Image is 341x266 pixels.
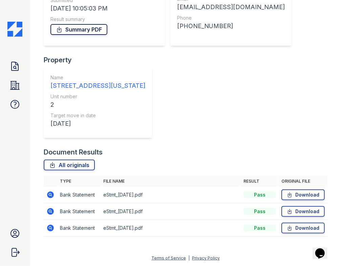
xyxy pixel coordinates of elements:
div: Property [44,55,157,65]
td: eStmt_[DATE].pdf [101,220,241,237]
div: Pass [243,208,276,215]
div: | [188,255,190,261]
div: [EMAIL_ADDRESS][DOMAIN_NAME] [177,2,285,12]
div: Name [50,74,145,81]
td: Bank Statement [57,187,101,203]
a: Name [STREET_ADDRESS][US_STATE] [50,74,145,90]
div: 2 [50,100,145,109]
div: Pass [243,191,276,198]
th: Type [57,176,101,187]
a: Download [281,206,325,217]
div: Result summary [50,16,158,23]
img: CE_Icon_Blue-c292c112584629df590d857e76928e9f676e5b41ef8f769ba2f05ee15b207248.png [7,22,22,37]
div: [STREET_ADDRESS][US_STATE] [50,81,145,90]
iframe: chat widget [313,239,334,259]
a: All originals [44,160,95,170]
div: Phone [177,15,285,21]
th: Original file [279,176,327,187]
div: [DATE] 10:05:03 PM [50,4,158,13]
a: Download [281,189,325,200]
td: eStmt_[DATE].pdf [101,187,241,203]
a: Privacy Policy [192,255,220,261]
a: Terms of Service [151,255,186,261]
td: Bank Statement [57,220,101,237]
a: Download [281,223,325,233]
a: Summary PDF [50,24,107,35]
div: Unit number [50,93,145,100]
th: Result [241,176,279,187]
div: [PHONE_NUMBER] [177,21,285,31]
div: Target move in date [50,112,145,119]
div: Document Results [44,147,103,157]
div: Pass [243,225,276,231]
div: [DATE] [50,119,145,128]
td: eStmt_[DATE].pdf [101,203,241,220]
td: Bank Statement [57,203,101,220]
th: File name [101,176,241,187]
